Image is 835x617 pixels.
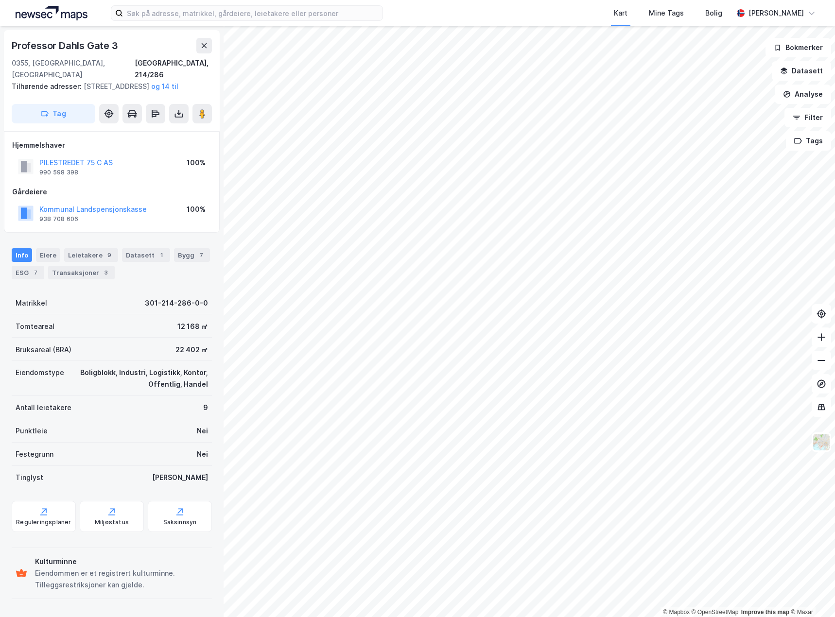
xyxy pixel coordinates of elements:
[197,425,208,437] div: Nei
[772,61,831,81] button: Datasett
[123,6,383,20] input: Søk på adresse, matrikkel, gårdeiere, leietakere eller personer
[16,321,54,332] div: Tomteareal
[16,518,71,526] div: Reguleringsplaner
[157,250,166,260] div: 1
[16,344,71,356] div: Bruksareal (BRA)
[663,609,690,616] a: Mapbox
[36,248,60,262] div: Eiere
[174,248,210,262] div: Bygg
[12,57,135,81] div: 0355, [GEOGRAPHIC_DATA], [GEOGRAPHIC_DATA]
[64,248,118,262] div: Leietakere
[12,104,95,123] button: Tag
[12,81,204,92] div: [STREET_ADDRESS]
[775,85,831,104] button: Analyse
[765,38,831,57] button: Bokmerker
[692,609,739,616] a: OpenStreetMap
[16,402,71,413] div: Antall leietakere
[135,57,212,81] div: [GEOGRAPHIC_DATA], 214/286
[145,297,208,309] div: 301-214-286-0-0
[48,266,115,279] div: Transaksjoner
[705,7,722,19] div: Bolig
[39,215,78,223] div: 938 708 606
[748,7,804,19] div: [PERSON_NAME]
[39,169,78,176] div: 990 598 398
[177,321,208,332] div: 12 168 ㎡
[152,472,208,483] div: [PERSON_NAME]
[187,157,206,169] div: 100%
[95,518,129,526] div: Miljøstatus
[12,38,120,53] div: Professor Dahls Gate 3
[12,139,211,151] div: Hjemmelshaver
[786,131,831,151] button: Tags
[101,268,111,277] div: 3
[175,344,208,356] div: 22 402 ㎡
[35,567,208,591] div: Eiendommen er et registrert kulturminne. Tilleggsrestriksjoner kan gjelde.
[812,433,831,451] img: Z
[741,609,789,616] a: Improve this map
[12,248,32,262] div: Info
[31,268,40,277] div: 7
[614,7,627,19] div: Kart
[163,518,197,526] div: Saksinnsyn
[649,7,684,19] div: Mine Tags
[16,425,48,437] div: Punktleie
[203,402,208,413] div: 9
[197,448,208,460] div: Nei
[196,250,206,260] div: 7
[16,472,43,483] div: Tinglyst
[12,186,211,198] div: Gårdeiere
[104,250,114,260] div: 9
[16,448,53,460] div: Festegrunn
[786,570,835,617] iframe: Chat Widget
[12,82,84,90] span: Tilhørende adresser:
[16,297,47,309] div: Matrikkel
[784,108,831,127] button: Filter
[122,248,170,262] div: Datasett
[16,6,87,20] img: logo.a4113a55bc3d86da70a041830d287a7e.svg
[187,204,206,215] div: 100%
[16,367,64,378] div: Eiendomstype
[12,266,44,279] div: ESG
[76,367,208,390] div: Boligblokk, Industri, Logistikk, Kontor, Offentlig, Handel
[35,556,208,567] div: Kulturminne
